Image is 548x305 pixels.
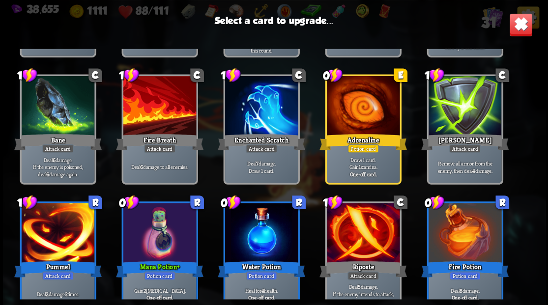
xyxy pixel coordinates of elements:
[328,283,398,305] p: Deal damage. If the enemy intends to attack, deal damage again.
[14,132,102,152] div: Bane
[424,67,444,83] div: 1
[46,290,49,298] b: 2
[23,156,92,178] p: Deal damage. If the enemy is poisoned, deal damage again.
[116,132,203,152] div: Fire Breath
[449,144,481,153] div: Attack card
[319,259,407,279] div: Riposte
[245,144,277,153] div: Attack card
[46,170,49,178] b: 6
[218,132,305,152] div: Enchanted Scratch
[88,195,102,209] div: R
[218,259,305,279] div: Water Potion
[248,294,275,301] b: One-off card.
[64,290,67,298] b: 3
[451,294,478,301] b: One-off card.
[227,25,296,54] p: Deal damage. Applies effect, making the enemy take 20% more damage this round.
[292,195,306,209] div: R
[421,259,509,279] div: Fire Potion
[14,259,102,279] div: Pummel
[430,160,499,174] p: Remove all armor from the enemy, then deal damage.
[144,144,175,153] div: Attack card
[495,195,509,209] div: R
[322,194,343,210] div: 1
[394,195,407,209] div: C
[351,298,354,305] b: 5
[394,68,407,82] div: E
[125,163,194,170] p: Deal damage to all enemies.
[509,13,532,36] img: Close_Button.png
[190,68,204,82] div: C
[42,144,74,153] div: Attack card
[215,15,334,26] h3: Select a card to upgrade...
[328,156,398,170] p: Draw 1 card. Gain stamina.
[17,194,37,210] div: 1
[357,283,360,290] b: 5
[472,167,475,174] b: 4
[358,163,360,170] b: 1
[125,287,194,294] p: Gain [MEDICAL_DATA].
[140,163,143,170] b: 6
[261,287,264,294] b: 4
[23,290,92,298] p: Deal damage times.
[421,132,509,152] div: [PERSON_NAME]
[42,271,74,280] div: Attack card
[430,287,499,294] p: Deal damage.
[319,132,407,152] div: Adrenaline
[459,287,462,294] b: 8
[146,294,173,301] b: One-off card.
[292,68,306,82] div: C
[143,287,146,294] b: 2
[424,194,444,210] div: 0
[52,156,55,164] b: 6
[322,67,343,83] div: 0
[430,29,499,51] p: Deal damage. Reduce the damage of this card by 2 this battle.
[347,144,379,153] div: Potion card
[88,68,102,82] div: C
[116,259,203,279] div: Mana Potion+
[227,287,296,294] p: Heal for health.
[349,170,376,178] b: One-off card.
[256,160,259,167] b: 7
[221,194,241,210] div: 0
[347,271,379,280] div: Attack card
[495,68,509,82] div: C
[17,67,37,83] div: 1
[119,194,139,210] div: 0
[227,160,296,174] p: Deal damage. Draw 1 card.
[190,195,204,209] div: R
[246,271,277,280] div: Potion card
[221,67,241,83] div: 1
[449,271,481,280] div: Potion card
[144,271,175,280] div: Potion card
[119,67,139,83] div: 1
